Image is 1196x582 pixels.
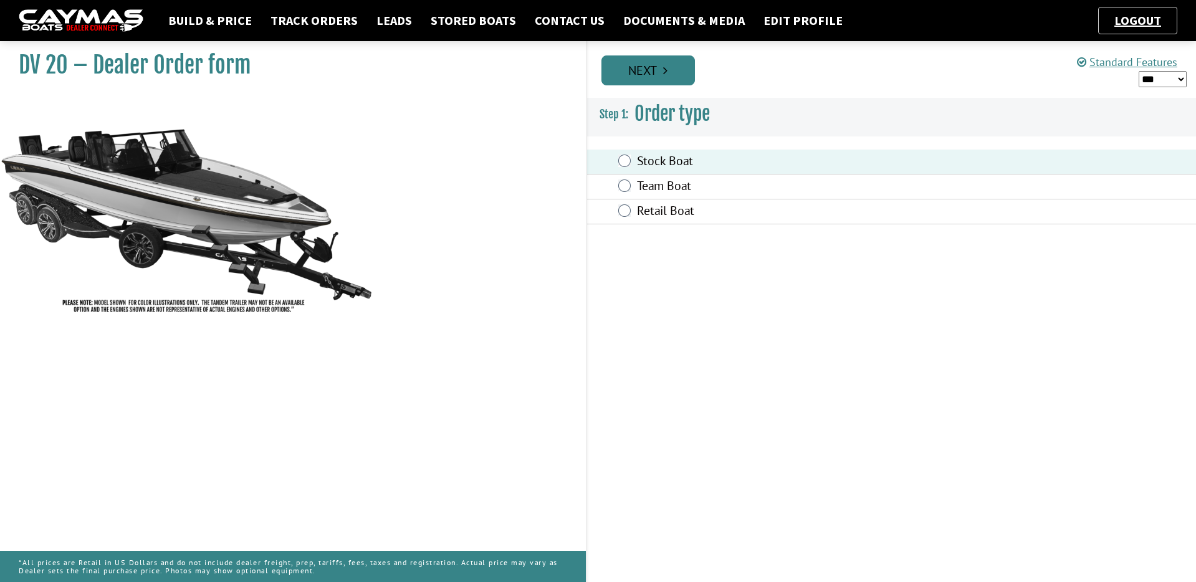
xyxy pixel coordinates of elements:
a: Next [601,55,695,85]
a: Stored Boats [424,12,522,29]
label: Retail Boat [637,203,973,221]
p: *All prices are Retail in US Dollars and do not include dealer freight, prep, tariffs, fees, taxe... [19,552,567,581]
a: Documents & Media [617,12,751,29]
img: caymas-dealer-connect-2ed40d3bc7270c1d8d7ffb4b79bf05adc795679939227970def78ec6f6c03838.gif [19,9,143,32]
a: Edit Profile [757,12,849,29]
label: Stock Boat [637,153,973,171]
a: Leads [370,12,418,29]
a: Build & Price [162,12,258,29]
a: Logout [1108,12,1167,28]
a: Track Orders [264,12,364,29]
h1: DV 20 – Dealer Order form [19,51,555,79]
label: Team Boat [637,178,973,196]
a: Standard Features [1077,55,1177,69]
a: Contact Us [529,12,611,29]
